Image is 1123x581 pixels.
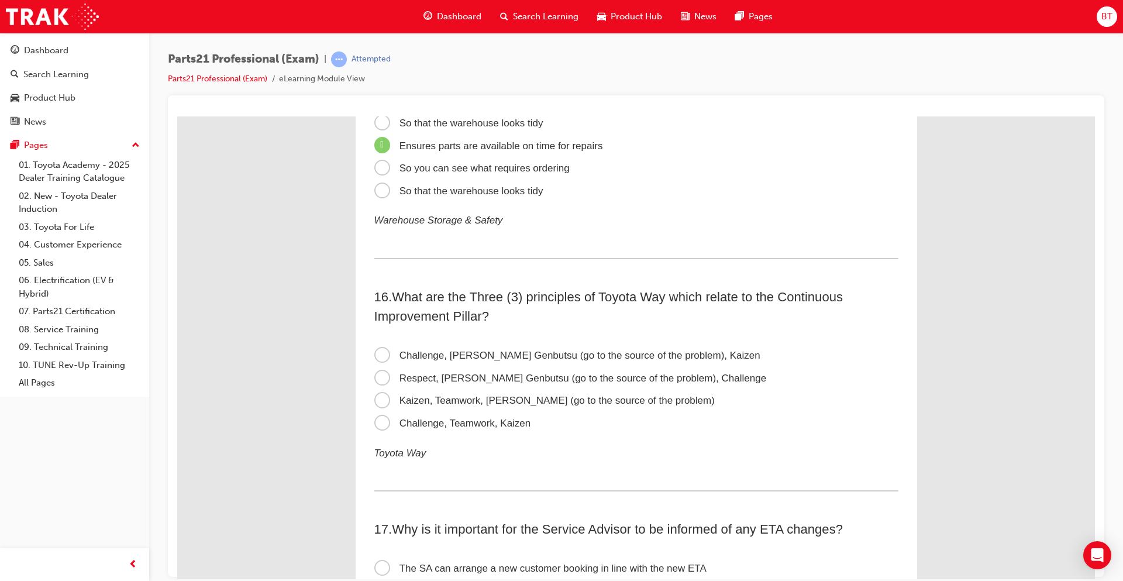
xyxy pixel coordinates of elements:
[11,93,19,104] span: car-icon
[491,5,588,29] a: search-iconSearch Learning
[197,98,326,109] em: Warehouse Storage & Safety
[129,558,137,572] span: prev-icon
[1097,6,1117,27] button: BT
[24,115,46,129] div: News
[694,10,716,23] span: News
[14,321,144,339] a: 08. Service Training
[14,271,144,302] a: 06. Electrification (EV & Hybrid)
[11,140,19,151] span: pages-icon
[11,117,19,128] span: news-icon
[681,9,690,24] span: news-icon
[24,44,68,57] div: Dashboard
[5,64,144,85] a: Search Learning
[197,256,590,267] span: Respect, [PERSON_NAME] Genbutsu (go to the source of the problem), Challenge
[197,331,249,342] em: Toyota Way
[513,10,578,23] span: Search Learning
[23,68,89,81] div: Search Learning
[11,46,19,56] span: guage-icon
[197,24,426,35] span: Ensures parts are available on time for repairs
[14,236,144,254] a: 04. Customer Experience
[14,356,144,374] a: 10. TUNE Rev-Up Training
[24,139,48,152] div: Pages
[197,279,538,290] span: Kaizen, Teamwork, [PERSON_NAME] (go to the source of the problem)
[132,138,140,153] span: up-icon
[215,405,666,420] span: Why is it important for the Service Advisor to be informed of any ETA changes?
[168,74,267,84] a: Parts21 Professional (Exam)
[24,91,75,105] div: Product Hub
[14,254,144,272] a: 05. Sales
[5,111,144,133] a: News
[211,405,215,420] span: .
[197,173,666,207] span: What are the Three (3) principles of Toyota Way which relate to the Continuous Improvement Pillar?
[197,46,392,57] span: So you can see what requires ordering
[14,156,144,187] a: 01. Toyota Academy - 2025 Dealer Training Catalogue
[597,9,606,24] span: car-icon
[423,9,432,24] span: guage-icon
[611,10,662,23] span: Product Hub
[588,5,671,29] a: car-iconProduct Hub
[671,5,726,29] a: news-iconNews
[197,69,366,80] span: So that the warehouse looks tidy
[500,9,508,24] span: search-icon
[735,9,744,24] span: pages-icon
[197,446,529,458] span: The SA can arrange a new customer booking in line with the new ETA
[726,5,782,29] a: pages-iconPages
[197,1,366,12] span: So that the warehouse looks tidy
[437,10,481,23] span: Dashboard
[197,405,212,420] span: 17
[14,187,144,218] a: 02. New - Toyota Dealer Induction
[414,5,491,29] a: guage-iconDashboard
[5,40,144,61] a: Dashboard
[168,53,319,66] span: Parts21 Professional (Exam)
[11,70,19,80] span: search-icon
[197,173,212,188] span: 16
[279,73,365,86] li: eLearning Module View
[211,173,215,188] span: .
[5,37,144,135] button: DashboardSearch LearningProduct HubNews
[352,54,391,65] div: Attempted
[14,218,144,236] a: 03. Toyota For Life
[14,338,144,356] a: 09. Technical Training
[5,135,144,156] button: Pages
[14,302,144,321] a: 07. Parts21 Certification
[6,4,99,30] img: Trak
[1101,10,1112,23] span: BT
[197,233,583,245] span: Challenge, [PERSON_NAME] Genbutsu (go to the source of the problem), Kaizen
[331,51,347,67] span: learningRecordVerb_ATTEMPT-icon
[14,374,144,392] a: All Pages
[324,53,326,66] span: |
[1083,541,1111,569] div: Open Intercom Messenger
[197,301,354,312] span: Challenge, Teamwork, Kaizen
[5,87,144,109] a: Product Hub
[749,10,773,23] span: Pages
